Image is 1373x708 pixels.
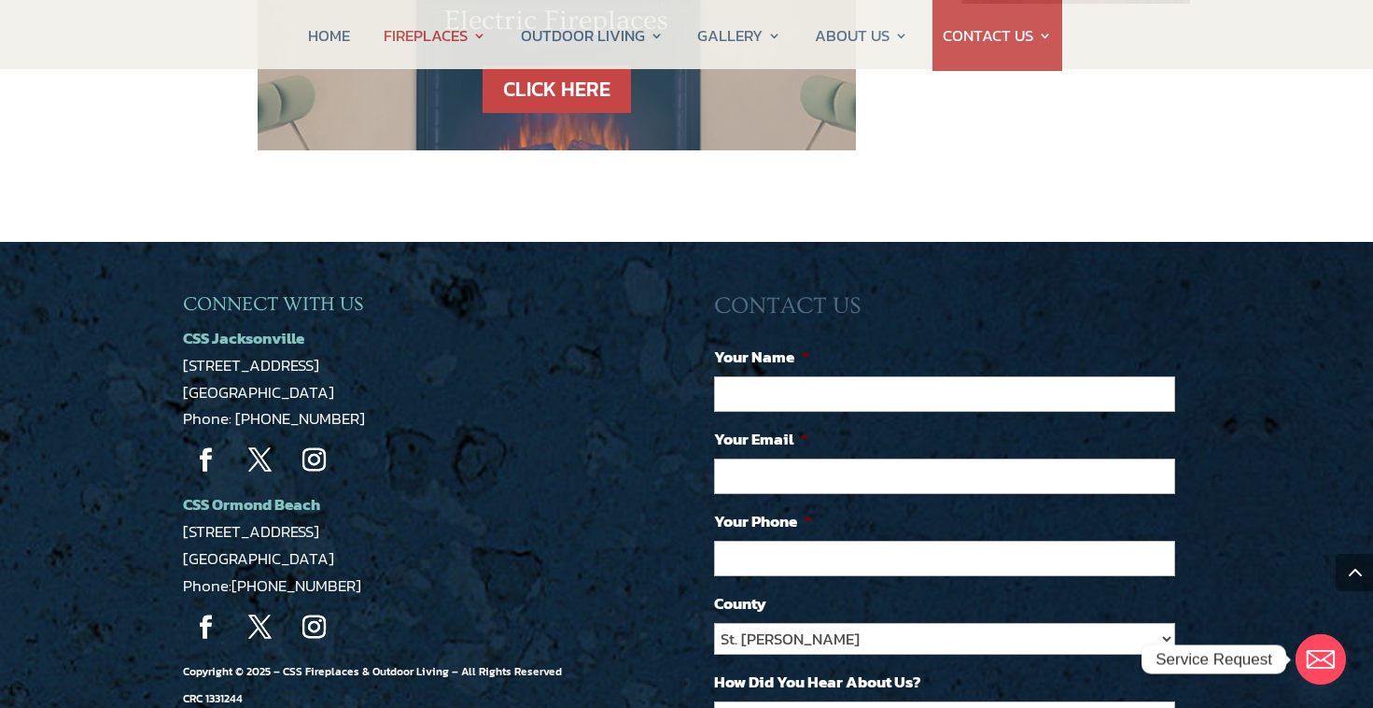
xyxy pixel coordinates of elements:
[183,437,230,484] a: Follow on Facebook
[291,437,338,484] a: Follow on Instagram
[183,406,365,431] a: Phone: [PHONE_NUMBER]
[183,573,361,598] span: Phone:
[183,293,363,315] span: CONNECT WITH US
[714,292,1190,330] h3: CONTACT US
[483,65,631,113] a: CLICK HERE
[237,437,284,484] a: Follow on X
[183,353,319,377] a: [STREET_ADDRESS]
[183,380,334,404] a: [GEOGRAPHIC_DATA]
[231,573,361,598] a: [PHONE_NUMBER]
[291,604,338,651] a: Follow on Instagram
[183,604,230,651] a: Follow on Facebook
[183,663,562,707] span: Copyright © 2025 – CSS Fireplaces & Outdoor Living – All Rights Reserved
[714,429,808,449] label: Your Email
[183,546,334,571] a: [GEOGRAPHIC_DATA]
[183,519,319,544] a: [STREET_ADDRESS]
[183,326,304,350] a: CSS Jacksonville
[714,672,921,692] label: How Did You Hear About Us?
[714,511,812,531] label: Your Phone
[183,492,320,517] a: CSS Ormond Beach
[714,347,809,367] label: Your Name
[1296,634,1346,685] a: Email
[183,690,243,707] span: CRC 1331244
[237,604,284,651] a: Follow on X
[714,593,766,614] label: County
